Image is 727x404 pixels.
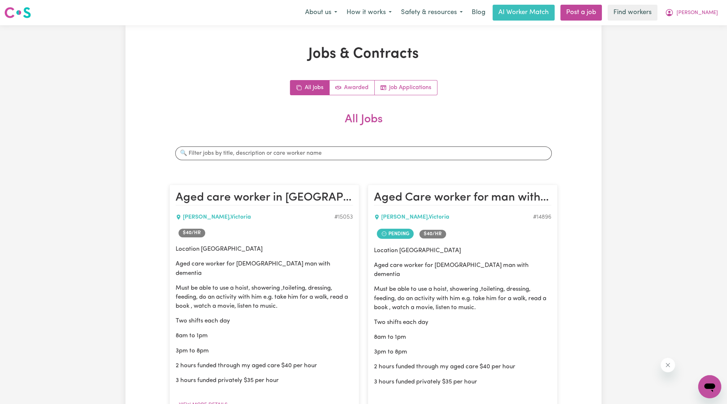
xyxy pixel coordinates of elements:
[169,45,558,63] h1: Jobs & Contracts
[4,4,31,21] a: Careseekers logo
[661,358,675,372] iframe: Close message
[176,245,353,254] p: Location [GEOGRAPHIC_DATA]
[374,362,551,371] p: 2 hours funded through my aged care $40 per hour
[176,259,353,277] p: Aged care worker for [DEMOGRAPHIC_DATA] man with dementia
[4,5,44,11] span: Need any help?
[493,5,555,21] a: AI Worker Match
[374,191,551,205] h2: Aged Care worker for man with dementia
[176,361,353,370] p: 2 hours funded through my aged care $40 per hour
[374,333,551,342] p: 8am to 1pm
[374,261,551,279] p: Aged care worker for [DEMOGRAPHIC_DATA] man with dementia
[533,213,551,221] div: Job ID #14896
[467,5,490,21] a: Blog
[176,213,334,221] div: [PERSON_NAME] , Victoria
[176,376,353,385] p: 3 hours funded privately $35 per hour
[677,9,718,17] span: [PERSON_NAME]
[290,80,330,95] a: All jobs
[300,5,342,20] button: About us
[419,230,446,238] span: Job rate per hour
[175,146,552,160] input: 🔍 Filter jobs by title, description or care worker name
[560,5,602,21] a: Post a job
[660,5,723,20] button: My Account
[334,213,353,221] div: Job ID #15053
[169,113,558,138] h2: All Jobs
[374,285,551,312] p: Must be able to use a hoist, showering ,toileting, dressing, feeding, do an activity with him e.g...
[176,346,353,355] p: 3pm to 8pm
[176,284,353,311] p: Must be able to use a hoist, showering ,toileting, dressing, feeding, do an activity with him e.g...
[374,347,551,356] p: 3pm to 8pm
[374,246,551,255] p: Location [GEOGRAPHIC_DATA]
[179,229,205,237] span: Job rate per hour
[330,80,375,95] a: Active jobs
[698,375,721,398] iframe: Button to launch messaging window
[374,213,533,221] div: [PERSON_NAME] , Victoria
[374,377,551,386] p: 3 hours funded privately $35 per hour
[176,191,353,205] h2: Aged care worker in Doreen
[377,229,414,239] span: Job contract pending review by care worker
[608,5,657,21] a: Find workers
[4,6,31,19] img: Careseekers logo
[375,80,437,95] a: Job applications
[396,5,467,20] button: Safety & resources
[342,5,396,20] button: How it works
[176,331,353,340] p: 8am to 1pm
[374,318,551,327] p: Two shifts each day
[176,316,353,325] p: Two shifts each day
